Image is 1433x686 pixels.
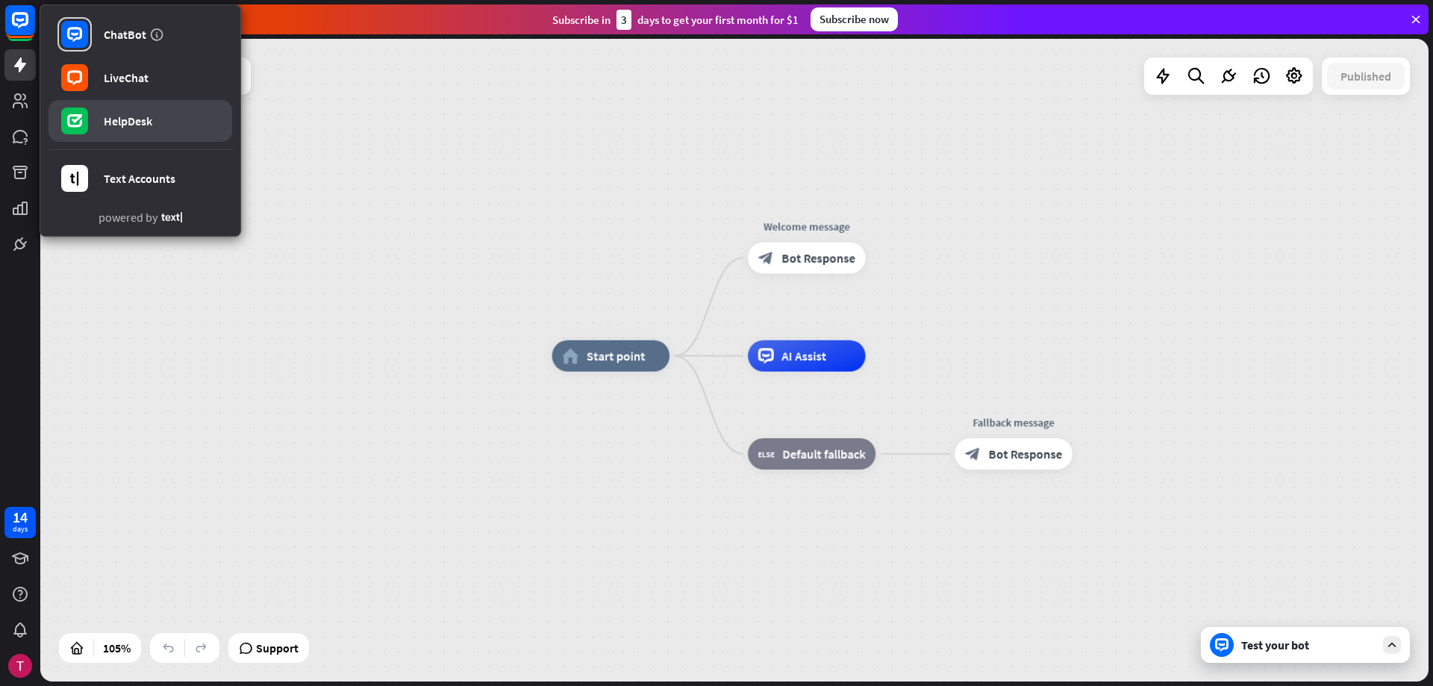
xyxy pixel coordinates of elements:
[758,250,774,266] i: block_bot_response
[811,7,898,31] div: Subscribe now
[552,10,799,30] div: Subscribe in days to get your first month for $1
[13,524,28,534] div: days
[781,348,826,364] span: AI Assist
[1241,637,1376,652] div: Test your bot
[781,250,855,266] span: Bot Response
[736,219,877,234] div: Welcome message
[988,446,1062,461] span: Bot Response
[1327,63,1405,90] button: Published
[562,348,578,364] i: home_2
[616,10,631,30] div: 3
[12,6,57,51] button: Open LiveChat chat widget
[782,446,865,461] span: Default fallback
[99,636,135,660] div: 105%
[13,511,28,524] div: 14
[587,348,646,364] span: Start point
[758,446,775,461] i: block_fallback
[4,507,36,538] a: 14 days
[965,446,981,461] i: block_bot_response
[943,414,1084,430] div: Fallback message
[256,636,299,660] span: Support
